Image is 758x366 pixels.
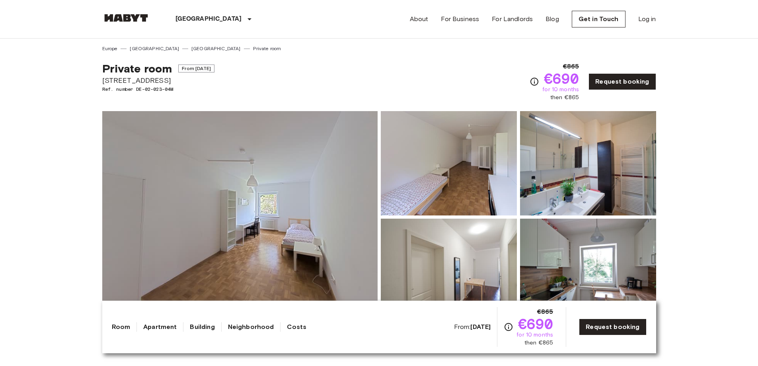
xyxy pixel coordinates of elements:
[492,14,533,24] a: For Landlords
[579,319,646,335] a: Request booking
[542,86,579,94] span: for 10 months
[454,323,491,331] span: From:
[588,73,656,90] a: Request booking
[130,45,179,52] a: [GEOGRAPHIC_DATA]
[520,219,656,323] img: Picture of unit DE-02-023-04M
[253,45,281,52] a: Private room
[190,322,214,332] a: Building
[102,75,214,86] span: [STREET_ADDRESS]
[287,322,306,332] a: Costs
[572,11,625,27] a: Get in Touch
[524,339,553,347] span: then €865
[102,45,118,52] a: Europe
[546,14,559,24] a: Blog
[516,331,553,339] span: for 10 months
[470,323,491,331] b: [DATE]
[112,322,131,332] a: Room
[228,322,274,332] a: Neighborhood
[178,65,214,72] span: From [DATE]
[520,111,656,215] img: Picture of unit DE-02-023-04M
[102,14,150,22] img: Habyt
[175,14,242,24] p: [GEOGRAPHIC_DATA]
[563,62,579,71] span: €865
[191,45,241,52] a: [GEOGRAPHIC_DATA]
[102,111,378,323] img: Marketing picture of unit DE-02-023-04M
[441,14,479,24] a: For Business
[102,86,214,93] span: Ref. number DE-02-023-04M
[550,94,579,102] span: then €865
[143,322,177,332] a: Apartment
[410,14,429,24] a: About
[102,62,172,75] span: Private room
[381,219,517,323] img: Picture of unit DE-02-023-04M
[530,77,539,86] svg: Check cost overview for full price breakdown. Please note that discounts apply to new joiners onl...
[638,14,656,24] a: Log in
[544,71,579,86] span: €690
[518,317,553,331] span: €690
[504,322,513,332] svg: Check cost overview for full price breakdown. Please note that discounts apply to new joiners onl...
[381,111,517,215] img: Picture of unit DE-02-023-04M
[537,307,553,317] span: €865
